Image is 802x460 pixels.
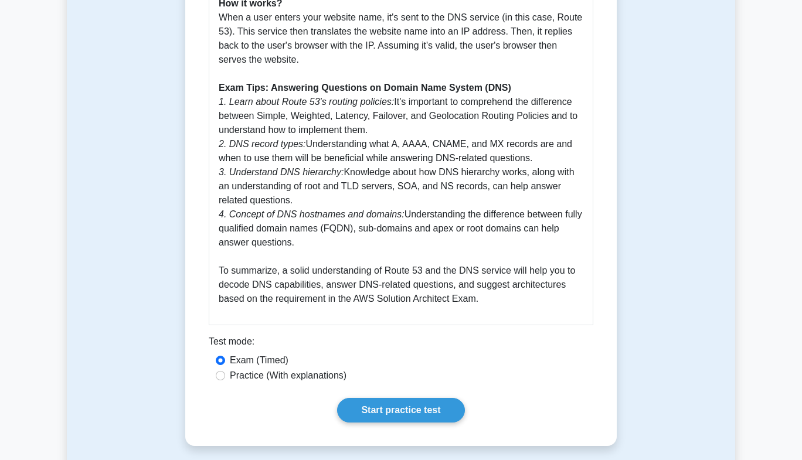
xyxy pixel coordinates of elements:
[219,167,344,177] i: 3. Understand DNS hierarchy:
[337,398,464,422] a: Start practice test
[219,97,394,107] i: 1. Learn about Route 53's routing policies:
[209,335,593,353] div: Test mode:
[230,353,288,367] label: Exam (Timed)
[230,369,346,383] label: Practice (With explanations)
[219,83,511,93] b: Exam Tips: Answering Questions on Domain Name System (DNS)
[219,209,405,219] i: 4. Concept of DNS hostnames and domains:
[219,139,306,149] i: 2. DNS record types:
